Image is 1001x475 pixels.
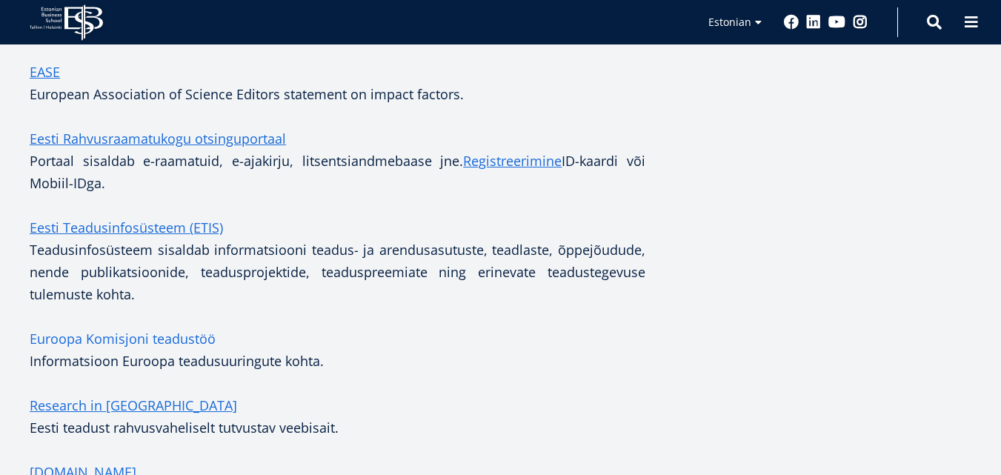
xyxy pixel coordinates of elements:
[30,394,237,416] a: Research in [GEOGRAPHIC_DATA]
[30,216,645,305] p: Teadusinfosüsteem sisaldab informatsiooni teadus- ja arendusasutuste, teadlaste, õppejõudude, nen...
[463,150,562,172] a: Registreerimine
[806,15,821,30] a: Linkedin
[30,61,60,83] a: EASE
[30,127,286,150] a: Eesti Rahvusraamatukogu otsinguportaal
[853,15,868,30] a: Instagram
[30,61,645,105] p: European Association of Science Editors statement on impact factors.
[30,394,645,439] p: Eesti teadust rahvusvaheliselt tutvustav veebisait.
[30,216,223,239] a: Eesti Teadusinfosüsteem (ETIS)
[30,127,645,194] p: Portaal sisaldab e-raamatuid, e-ajakirju, litsentsiandmebaase jne. ID-kaardi või Mobiil-IDga.
[784,15,799,30] a: Facebook
[828,15,845,30] a: Youtube
[30,328,216,350] a: Euroopa Komisjoni teadustöö
[30,328,645,372] p: Informatsioon Euroopa teadusuuringute kohta.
